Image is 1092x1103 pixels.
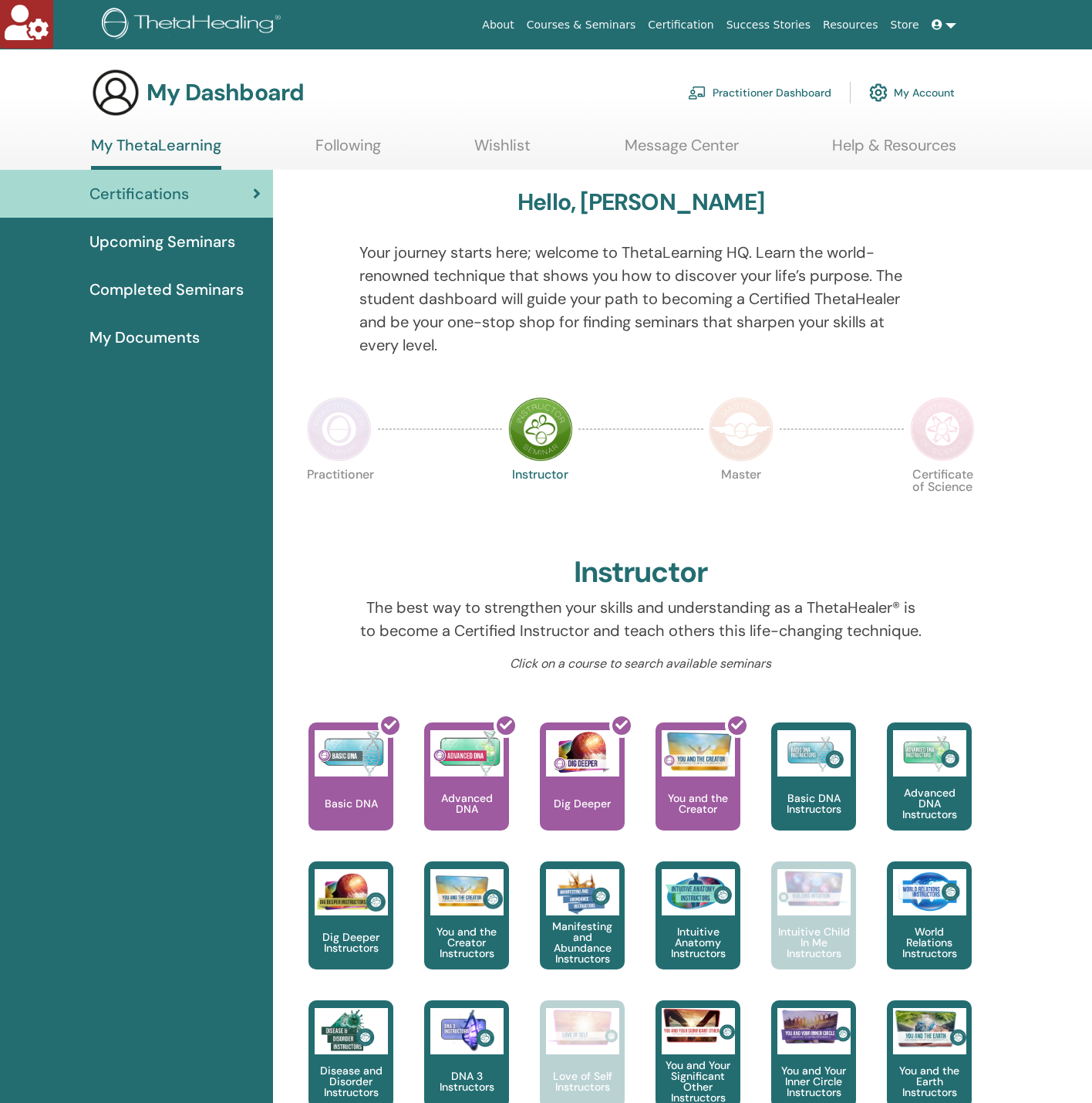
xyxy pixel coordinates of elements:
[91,136,221,170] a: My ThetaLearning
[656,861,740,1000] a: Intuitive Anatomy Instructors Intuitive Anatomy Instructors
[887,722,972,861] a: Advanced DNA Instructors Advanced DNA Instructors
[540,921,625,964] p: Manifesting and Abundance Instructors
[910,469,975,533] p: Certificate of Science
[315,730,388,776] img: Basic DNA
[546,730,619,776] img: Dig Deeper
[777,869,851,907] img: Intuitive Child In Me Instructors
[887,926,972,959] p: World Relations Instructors
[771,926,856,959] p: Intuitive Child In Me Instructors
[424,861,509,1000] a: You and the Creator Instructors You and the Creator Instructors
[540,1071,625,1092] p: Love of Self Instructors
[771,722,856,861] a: Basic DNA Instructors Basic DNA Instructors
[476,11,520,39] a: About
[662,869,735,915] img: Intuitive Anatomy Instructors
[688,76,831,110] a: Practitioner Dashboard
[424,793,509,814] p: Advanced DNA
[574,555,709,590] h2: Instructor
[89,326,200,349] span: My Documents
[430,869,504,915] img: You and the Creator Instructors
[656,793,740,814] p: You and the Creator
[359,241,922,357] p: Your journey starts here; welcome to ThetaLearning HQ. Learn the world-renowned technique that sh...
[887,861,972,1000] a: World Relations Instructors World Relations Instructors
[315,136,381,166] a: Following
[893,730,966,776] img: Advanced DNA Instructors
[424,722,509,861] a: Advanced DNA Advanced DNA
[424,926,509,959] p: You and the Creator Instructors
[771,1065,856,1098] p: You and Your Inner Circle Instructors
[508,397,573,462] img: Instructor
[89,230,235,253] span: Upcoming Seminars
[517,188,764,216] h3: Hello, [PERSON_NAME]
[521,11,642,39] a: Courses & Seminars
[315,869,388,915] img: Dig Deeper Instructors
[147,79,304,107] h3: My Dashboard
[308,1065,393,1098] p: Disease and Disorder Instructors
[869,76,955,110] a: My Account
[308,932,393,953] p: Dig Deeper Instructors
[540,722,625,861] a: Dig Deeper Dig Deeper
[893,1008,966,1048] img: You and the Earth Instructors
[887,787,972,820] p: Advanced DNA Instructors
[89,278,244,301] span: Completed Seminars
[308,861,393,1000] a: Dig Deeper Instructors Dig Deeper Instructors
[885,11,925,39] a: Store
[720,11,817,39] a: Success Stories
[709,397,773,462] img: Master
[430,1008,504,1054] img: DNA 3 Instructors
[474,136,531,166] a: Wishlist
[656,926,740,959] p: Intuitive Anatomy Instructors
[869,80,888,106] img: cog.svg
[102,8,286,42] img: logo.png
[508,469,573,533] p: Instructor
[817,11,885,39] a: Resources
[546,869,619,915] img: Manifesting and Abundance Instructors
[430,730,504,776] img: Advanced DNA
[359,655,922,673] p: Click on a course to search available seminars
[548,798,617,809] p: Dig Deeper
[625,136,739,166] a: Message Center
[656,1060,740,1103] p: You and Your Significant Other Instructors
[540,861,625,1000] a: Manifesting and Abundance Instructors Manifesting and Abundance Instructors
[546,1008,619,1046] img: Love of Self Instructors
[359,596,922,642] p: The best way to strengthen your skills and understanding as a ThetaHealer® is to become a Certifi...
[662,1008,735,1043] img: You and Your Significant Other Instructors
[424,1071,509,1092] p: DNA 3 Instructors
[315,1008,388,1054] img: Disease and Disorder Instructors
[777,730,851,776] img: Basic DNA Instructors
[771,793,856,814] p: Basic DNA Instructors
[656,722,740,861] a: You and the Creator You and the Creator
[832,136,956,166] a: Help & Resources
[89,182,189,205] span: Certifications
[662,730,735,773] img: You and the Creator
[308,722,393,861] a: Basic DNA Basic DNA
[307,397,372,462] img: Practitioner
[893,869,966,915] img: World Relations Instructors
[688,86,706,100] img: chalkboard-teacher.svg
[887,1065,972,1098] p: You and the Earth Instructors
[771,861,856,1000] a: Intuitive Child In Me Instructors Intuitive Child In Me Instructors
[642,11,720,39] a: Certification
[307,469,372,533] p: Practitioner
[91,68,140,117] img: generic-user-icon.jpg
[709,469,773,533] p: Master
[777,1008,851,1045] img: You and Your Inner Circle Instructors
[910,397,975,462] img: Certificate of Science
